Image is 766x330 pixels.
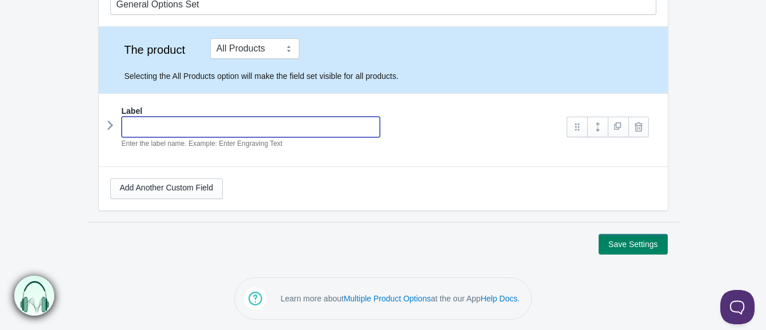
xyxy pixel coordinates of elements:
[599,234,667,255] button: Save Settings
[122,105,143,117] label: Label
[110,178,223,199] a: Add Another Custom Field
[110,44,199,55] label: The product
[125,70,656,82] p: Selecting the All Products option will make the field set visible for all products.
[122,140,283,148] em: Enter the label name. Example: Enter Engraving Text
[720,290,755,324] iframe: Toggle Customer Support
[480,294,518,303] a: Help Docs
[14,276,54,316] img: bxm.png
[280,293,520,304] p: Learn more about at the our App .
[344,294,431,303] a: Multiple Product Options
